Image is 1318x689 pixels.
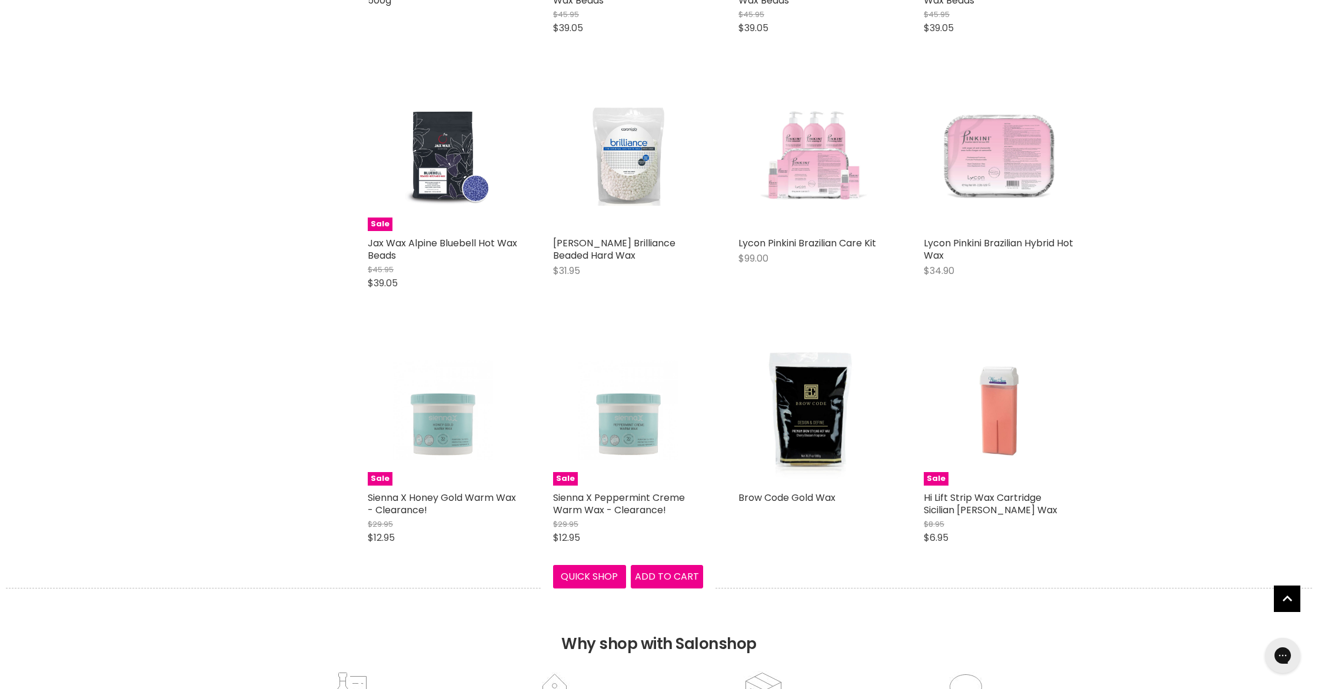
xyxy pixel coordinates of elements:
[6,588,1312,671] h2: Why shop with Salonshop
[553,21,583,35] span: $39.05
[578,81,678,231] img: Caron Brilliance Beaded Hard Wax
[738,81,888,231] img: Lycon Pinkini Brazilian Care Kit
[368,264,394,275] span: $45.95
[368,276,398,290] span: $39.05
[368,218,392,231] span: Sale
[924,21,954,35] span: $39.05
[553,565,626,588] button: Quick shop
[924,264,954,277] span: $34.90
[635,570,699,583] span: Add to cart
[553,491,685,517] a: Sienna X Peppermint Creme Warm Wax - Clearance!
[368,519,393,530] span: $29.95
[393,336,493,486] img: Sienna X Honey Gold Warm Wax - Clearance!
[368,531,395,544] span: $12.95
[924,81,1074,231] img: Lycon Pinkini Brazilian Hybrid Hot Wax
[738,21,768,35] span: $39.05
[1259,634,1306,677] iframe: Gorgias live chat messenger
[553,336,703,486] a: Sienna X Peppermint Creme Warm Wax - Clearance!Sale
[553,472,578,486] span: Sale
[368,472,392,486] span: Sale
[393,81,493,231] img: Jax Wax Alpine Bluebell Hot Wax Beads
[553,264,580,277] span: $31.95
[924,519,944,530] span: $8.95
[578,336,678,486] img: Sienna X Peppermint Creme Warm Wax - Clearance!
[924,9,950,20] span: $45.95
[368,336,518,486] a: Sienna X Honey Gold Warm Wax - Clearance!Sale
[738,491,836,504] a: Brow Code Gold Wax
[924,236,1073,262] a: Lycon Pinkini Brazilian Hybrid Hot Wax
[368,81,518,231] a: Jax Wax Alpine Bluebell Hot Wax BeadsSale
[924,472,948,486] span: Sale
[738,336,888,486] img: Brow Code Gold Wax
[553,236,675,262] a: [PERSON_NAME] Brilliance Beaded Hard Wax
[631,565,704,588] button: Add to cart
[924,491,1057,517] a: Hi Lift Strip Wax Cartridge Sicilian [PERSON_NAME] Wax
[553,9,579,20] span: $45.95
[924,336,1074,486] a: Hi Lift Strip Wax Cartridge Sicilian Berry WaxSale
[738,252,768,265] span: $99.00
[738,9,764,20] span: $45.95
[553,81,703,231] a: Caron Brilliance Beaded Hard Wax
[368,491,516,517] a: Sienna X Honey Gold Warm Wax - Clearance!
[1274,586,1300,612] a: Back to top
[738,236,876,250] a: Lycon Pinkini Brazilian Care Kit
[553,519,578,530] span: $29.95
[553,531,580,544] span: $12.95
[924,531,948,544] span: $6.95
[1274,586,1300,616] span: Back to top
[949,336,1049,486] img: Hi Lift Strip Wax Cartridge Sicilian Berry Wax
[368,236,517,262] a: Jax Wax Alpine Bluebell Hot Wax Beads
